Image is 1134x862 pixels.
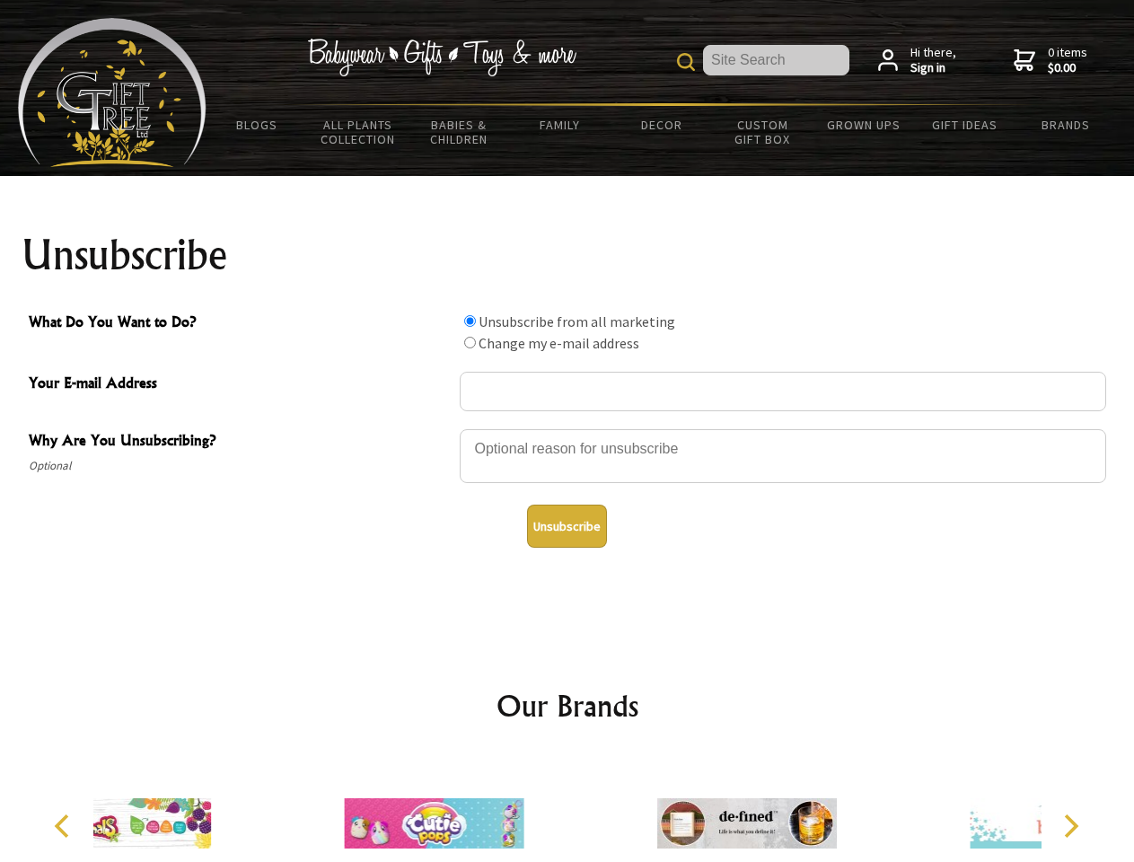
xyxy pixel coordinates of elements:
[712,106,813,158] a: Custom Gift Box
[36,684,1099,727] h2: Our Brands
[18,18,207,167] img: Babyware - Gifts - Toys and more...
[878,45,956,76] a: Hi there,Sign in
[308,106,409,158] a: All Plants Collection
[813,106,914,144] a: Grown Ups
[527,505,607,548] button: Unsubscribe
[464,315,476,327] input: What Do You Want to Do?
[29,372,451,398] span: Your E-mail Address
[1050,806,1090,846] button: Next
[29,429,451,455] span: Why Are You Unsubscribing?
[703,45,849,75] input: Site Search
[677,53,695,71] img: product search
[460,372,1106,411] input: Your E-mail Address
[464,337,476,348] input: What Do You Want to Do?
[1015,106,1117,144] a: Brands
[914,106,1015,144] a: Gift Ideas
[1048,60,1087,76] strong: $0.00
[1014,45,1087,76] a: 0 items$0.00
[510,106,611,144] a: Family
[29,311,451,337] span: What Do You Want to Do?
[611,106,712,144] a: Decor
[479,312,675,330] label: Unsubscribe from all marketing
[29,455,451,477] span: Optional
[409,106,510,158] a: Babies & Children
[22,233,1113,277] h1: Unsubscribe
[910,60,956,76] strong: Sign in
[307,39,576,76] img: Babywear - Gifts - Toys & more
[479,334,639,352] label: Change my e-mail address
[910,45,956,76] span: Hi there,
[207,106,308,144] a: BLOGS
[45,806,84,846] button: Previous
[460,429,1106,483] textarea: Why Are You Unsubscribing?
[1048,44,1087,76] span: 0 items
